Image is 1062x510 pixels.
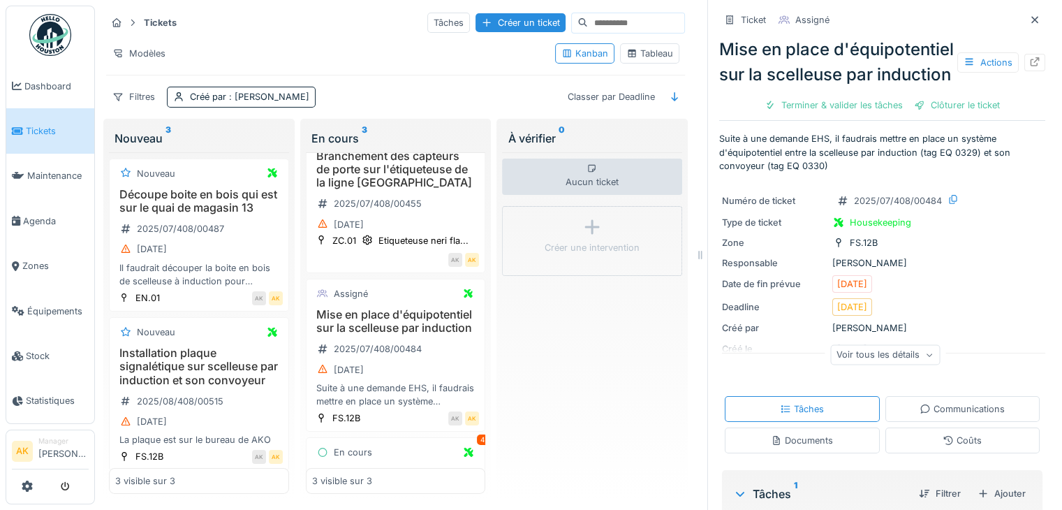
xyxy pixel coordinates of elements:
strong: Tickets [138,16,182,29]
a: Maintenance [6,154,94,198]
div: Tâches [427,13,470,33]
div: Date de fin prévue [722,277,827,291]
div: En cours [311,130,480,147]
span: Équipements [27,305,89,318]
a: AK Manager[PERSON_NAME] [12,436,89,469]
div: AK [252,291,266,305]
div: Tâches [733,486,908,502]
a: Stock [6,333,94,378]
div: Actions [957,52,1019,73]
span: Statistiques [26,394,89,407]
div: Type de ticket [722,216,827,229]
div: Filtrer [913,484,966,503]
div: 2025/07/408/00455 [334,197,422,210]
div: Tâches [780,402,824,416]
div: AK [269,291,283,305]
div: Créer une intervention [545,241,640,254]
h3: Ajout d'une arrivée d'air dédié au canon à air chaud en [GEOGRAPHIC_DATA] [312,467,480,508]
div: En cours [334,446,372,459]
div: 2025/08/408/00515 [137,395,223,408]
div: AK [269,450,283,464]
div: Ajouter [972,484,1031,503]
sup: 3 [165,130,171,147]
div: Etiqueteuse neri fla... [378,234,469,247]
span: Dashboard [24,80,89,93]
h3: Découpe boite en bois qui est sur le quai de magasin 13 [115,188,283,214]
div: 2025/07/408/00487 [137,222,224,235]
div: Filtres [106,87,161,107]
h3: Branchement des capteurs de porte sur l'étiqueteuse de la ligne [GEOGRAPHIC_DATA] [312,150,480,190]
span: Agenda [23,214,89,228]
div: Clôturer le ticket [908,96,1005,115]
div: Numéro de ticket [722,194,827,207]
div: Suite à une demande EHS, il faudrais mettre en place un système d'équipotentiel entre la scelleus... [312,381,480,408]
div: Nouveau [137,326,175,339]
a: Tickets [6,108,94,153]
div: Classer par Deadline [561,87,661,107]
div: AK [448,411,462,425]
div: Responsable [722,256,827,270]
div: Kanban [561,47,608,60]
div: [PERSON_NAME] [722,256,1042,270]
div: La plaque est sur le bureau de AKO [115,433,283,446]
div: 3 visible sur 3 [312,474,372,488]
a: Zones [6,244,94,289]
div: Communications [920,402,1005,416]
div: Ticket [741,13,766,27]
span: Maintenance [27,169,89,182]
li: AK [12,441,33,462]
div: Deadline [722,300,827,314]
sup: 1 [794,486,797,502]
div: 2025/07/408/00484 [334,342,422,356]
div: AK [252,450,266,464]
div: Terminer & valider les tâches [759,96,908,115]
sup: 3 [362,130,367,147]
div: Coûts [943,434,982,447]
span: : [PERSON_NAME] [226,92,309,102]
div: 3 visible sur 3 [115,474,175,488]
div: AK [448,253,462,267]
span: Stock [26,349,89,363]
div: FS.12B [332,411,360,425]
div: [PERSON_NAME] [722,321,1042,335]
a: Agenda [6,198,94,243]
div: [DATE] [837,300,867,314]
div: [DATE] [137,415,167,428]
li: [PERSON_NAME] [38,436,89,466]
div: Modèles [106,43,172,64]
div: AK [465,411,479,425]
div: [DATE] [334,218,364,231]
div: Créé par [722,321,827,335]
div: 2025/07/408/00484 [854,194,942,207]
div: FS.12B [135,450,163,463]
a: Équipements [6,289,94,333]
div: FS.12B [850,236,878,249]
div: Tableau [626,47,673,60]
h3: Installation plaque signalétique sur scelleuse par induction et son convoyeur [115,347,283,387]
div: Voir tous les détails [830,344,940,365]
div: Zone [722,236,827,249]
div: Nouveau [137,167,175,180]
div: Créer un ticket [475,13,566,32]
h3: Mise en place d'équipotentiel sur la scelleuse par induction [312,308,480,335]
div: Mise en place d'équipotentiel sur la scelleuse par induction [719,37,1045,87]
a: Dashboard [6,64,94,108]
div: À vérifier [508,130,677,147]
div: Aucun ticket [502,159,682,195]
sup: 0 [558,130,564,147]
div: EN.01 [135,291,160,305]
div: ZC.01 [332,234,356,247]
img: Badge_color-CXgf-gQk.svg [29,14,71,56]
div: AK [465,253,479,267]
div: Documents [771,434,833,447]
p: Suite à une demande EHS, il faudrais mettre en place un système d'équipotentiel entre la scelleus... [719,132,1045,173]
div: Assigné [334,287,368,300]
div: Manager [38,436,89,446]
div: [DATE] [837,277,867,291]
div: Nouveau [115,130,283,147]
div: 4 [477,435,488,445]
div: Housekeeping [850,216,911,229]
div: Créé par [190,90,309,103]
a: Statistiques [6,379,94,423]
div: Il faudrait découper la boite en bois de scelleuse à induction pour pouvoir la jetter [115,261,283,288]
